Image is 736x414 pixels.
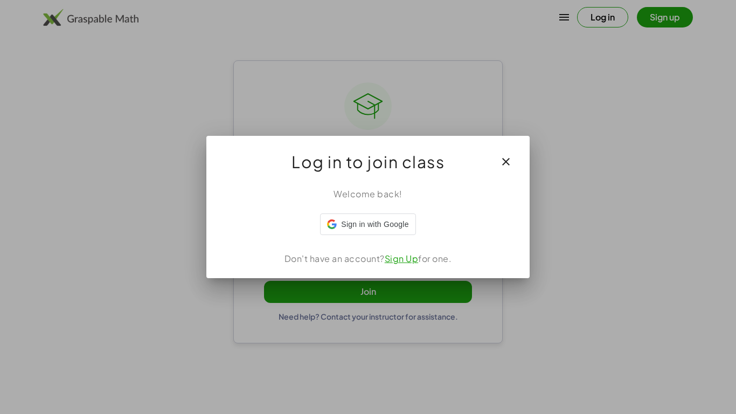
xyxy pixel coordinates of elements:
[219,188,517,201] div: Welcome back!
[219,252,517,265] div: Don't have an account? for one.
[385,253,419,264] a: Sign Up
[291,149,445,175] span: Log in to join class
[320,213,415,235] div: Sign in with Google
[341,219,408,230] span: Sign in with Google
